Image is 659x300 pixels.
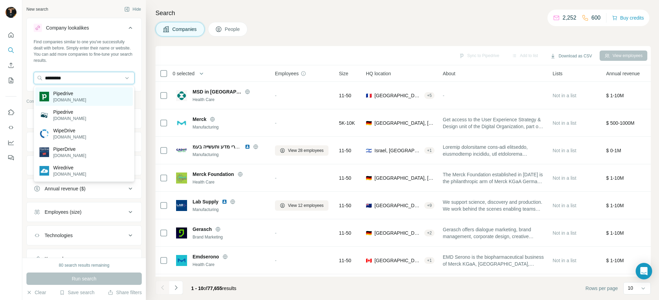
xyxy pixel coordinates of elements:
[27,180,141,197] button: Annual revenue ($)
[606,120,635,126] span: $ 500-1000M
[27,204,141,220] button: Employees (size)
[193,234,267,240] div: Brand Marketing
[39,110,49,120] img: Pipedrive
[443,116,544,130] span: Get access to the User Experience Strategy & Design unit of the Digital Organization, part of Mer...
[59,289,94,296] button: Save search
[193,253,219,260] span: Emdserono
[374,175,435,181] span: [GEOGRAPHIC_DATA], [GEOGRAPHIC_DATA]
[53,97,86,103] p: [DOMAIN_NAME]
[27,110,141,127] button: Company
[606,70,640,77] span: Annual revenue
[53,115,86,122] p: [DOMAIN_NAME]
[288,202,324,209] span: View 12 employees
[53,153,86,159] p: [DOMAIN_NAME]
[424,202,435,209] div: + 9
[176,173,187,184] img: Logo of Merck Foundation
[193,88,241,95] span: MSD in [GEOGRAPHIC_DATA]
[191,286,204,291] span: 1 - 10
[374,257,421,264] span: [GEOGRAPHIC_DATA]
[553,203,576,208] span: Not in a list
[339,202,351,209] span: 11-50
[119,4,146,14] button: Hide
[424,257,435,264] div: + 1
[553,70,563,77] span: Lists
[45,232,73,239] div: Technologies
[26,289,46,296] button: Clear
[563,14,576,22] p: 2,252
[193,97,267,103] div: Health Care
[46,24,89,31] div: Company lookalikes
[374,230,421,236] span: [GEOGRAPHIC_DATA], [GEOGRAPHIC_DATA]|[GEOGRAPHIC_DATA]|[GEOGRAPHIC_DATA]
[193,116,206,123] span: Merck
[53,146,86,153] p: PiperDrive
[591,14,601,22] p: 600
[366,70,391,77] span: HQ location
[108,289,142,296] button: Share filters
[39,92,49,101] img: Pipedrive
[606,148,621,153] span: $ 0-1M
[172,26,197,33] span: Companies
[553,258,576,263] span: Not in a list
[59,262,109,268] div: 80 search results remaining
[374,92,421,99] span: [GEOGRAPHIC_DATA], [GEOGRAPHIC_DATA]|[GEOGRAPHIC_DATA]
[27,20,141,39] button: Company lookalikes
[366,120,372,126] span: 🇩🇪
[193,144,259,149] span: מרקורי מוצרי מדע ותעשייה בעמ
[366,202,372,209] span: 🇳🇿
[193,198,218,205] span: Lab Supply
[53,171,86,177] p: [DOMAIN_NAME]
[424,230,435,236] div: + 2
[39,129,49,138] img: WipeDrive
[191,286,236,291] span: results
[173,70,195,77] span: 0 selected
[5,74,16,87] button: My lists
[275,145,328,156] button: View 28 employees
[5,44,16,56] button: Search
[26,98,142,104] p: Company information
[193,179,267,185] div: Health Care
[39,166,49,176] img: Wiredrive
[606,203,624,208] span: $ 1-10M
[553,120,576,126] span: Not in a list
[275,230,277,236] span: -
[34,39,135,64] div: Find companies similar to one you've successfully dealt with before. Simply enter their name or w...
[443,171,544,185] span: The Merck Foundation established in [DATE] is the philanthropic arm of Merck KGaA Germany that ai...
[443,144,544,157] span: Loremip dolorsitame cons-adi elitseddo, eiusmodtemp incididu, utl etdolorema aliquaenima mi ven q...
[424,92,435,99] div: + 5
[5,136,16,149] button: Dashboard
[586,285,618,292] span: Rows per page
[628,285,633,291] p: 10
[339,92,351,99] span: 11-50
[53,127,86,134] p: WipeDrive
[208,286,222,291] span: 77,655
[53,109,86,115] p: Pipedrive
[5,29,16,41] button: Quick start
[193,171,234,178] span: Merck Foundation
[193,207,267,213] div: Manufacturing
[606,258,624,263] span: $ 1-10M
[155,8,651,18] h4: Search
[169,281,183,295] button: Navigate to next page
[176,118,187,129] img: Logo of Merck
[27,134,141,150] button: Industry
[443,70,455,77] span: About
[366,175,372,181] span: 🇩🇪
[176,90,187,101] img: Logo of MSD in Indonesia
[5,59,16,71] button: Enrich CSV
[288,147,324,154] span: View 28 employees
[193,226,212,233] span: Gerasch
[45,209,81,215] div: Employees (size)
[275,200,328,211] button: View 12 employees
[5,152,16,164] button: Feedback
[27,227,141,244] button: Technologies
[553,148,576,153] span: Not in a list
[275,120,277,126] span: -
[366,147,372,154] span: 🇮🇱
[225,26,241,33] span: People
[443,226,544,240] span: Gerasch offers dialogue marketing, brand management, corporate design, creative communication, an...
[275,175,277,181] span: -
[176,227,187,238] img: Logo of Gerasch
[275,258,277,263] span: -
[193,124,267,130] div: Manufacturing
[176,200,187,211] img: Logo of Lab Supply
